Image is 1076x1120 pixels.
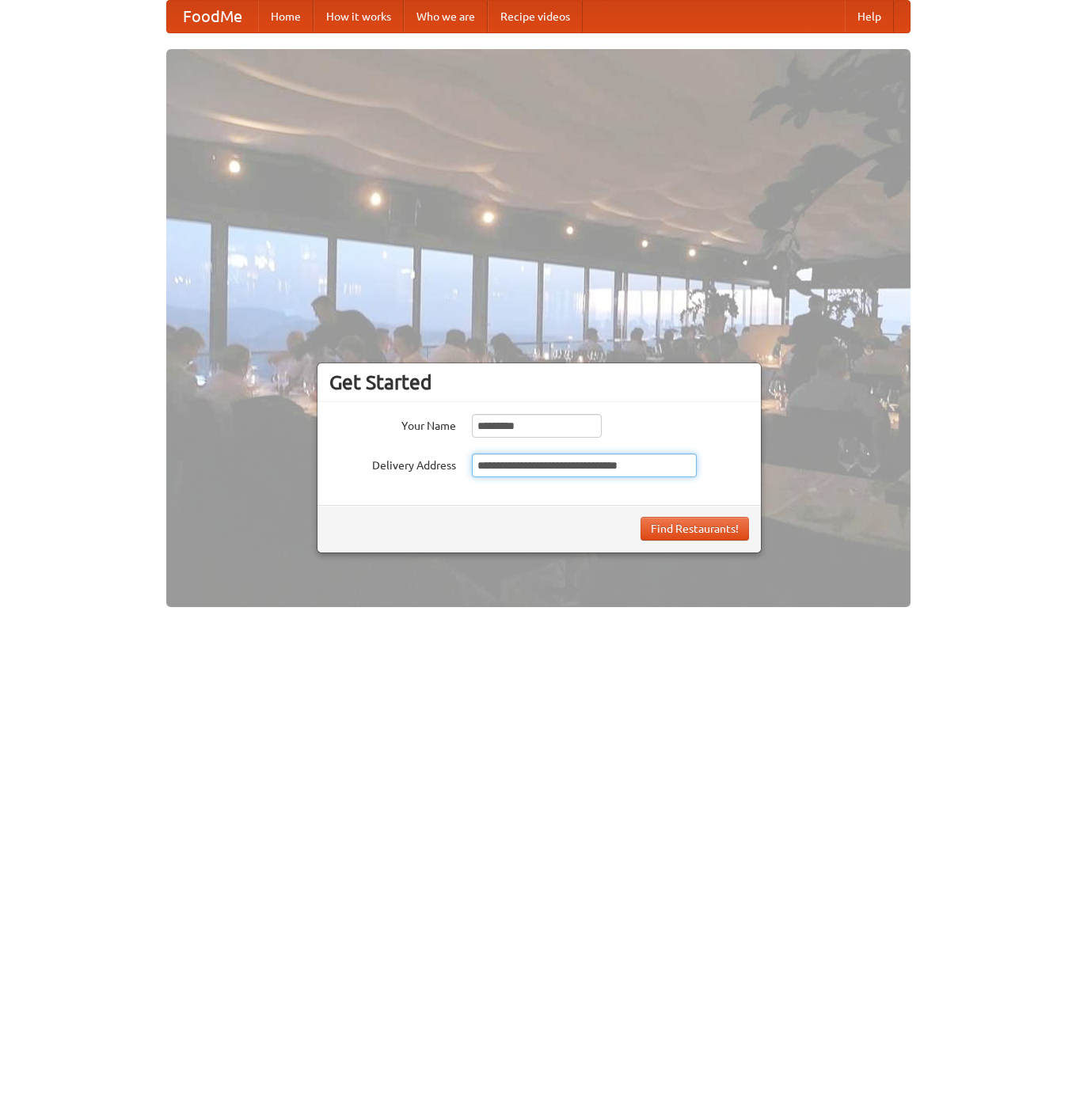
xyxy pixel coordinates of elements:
label: Delivery Address [329,454,456,473]
a: FoodMe [167,1,258,32]
a: Help [845,1,894,32]
label: Your Name [329,414,456,434]
a: Home [258,1,314,32]
a: Who we are [404,1,488,32]
button: Find Restaurants! [641,517,749,541]
a: How it works [314,1,404,32]
a: Recipe videos [488,1,583,32]
h3: Get Started [329,370,749,394]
